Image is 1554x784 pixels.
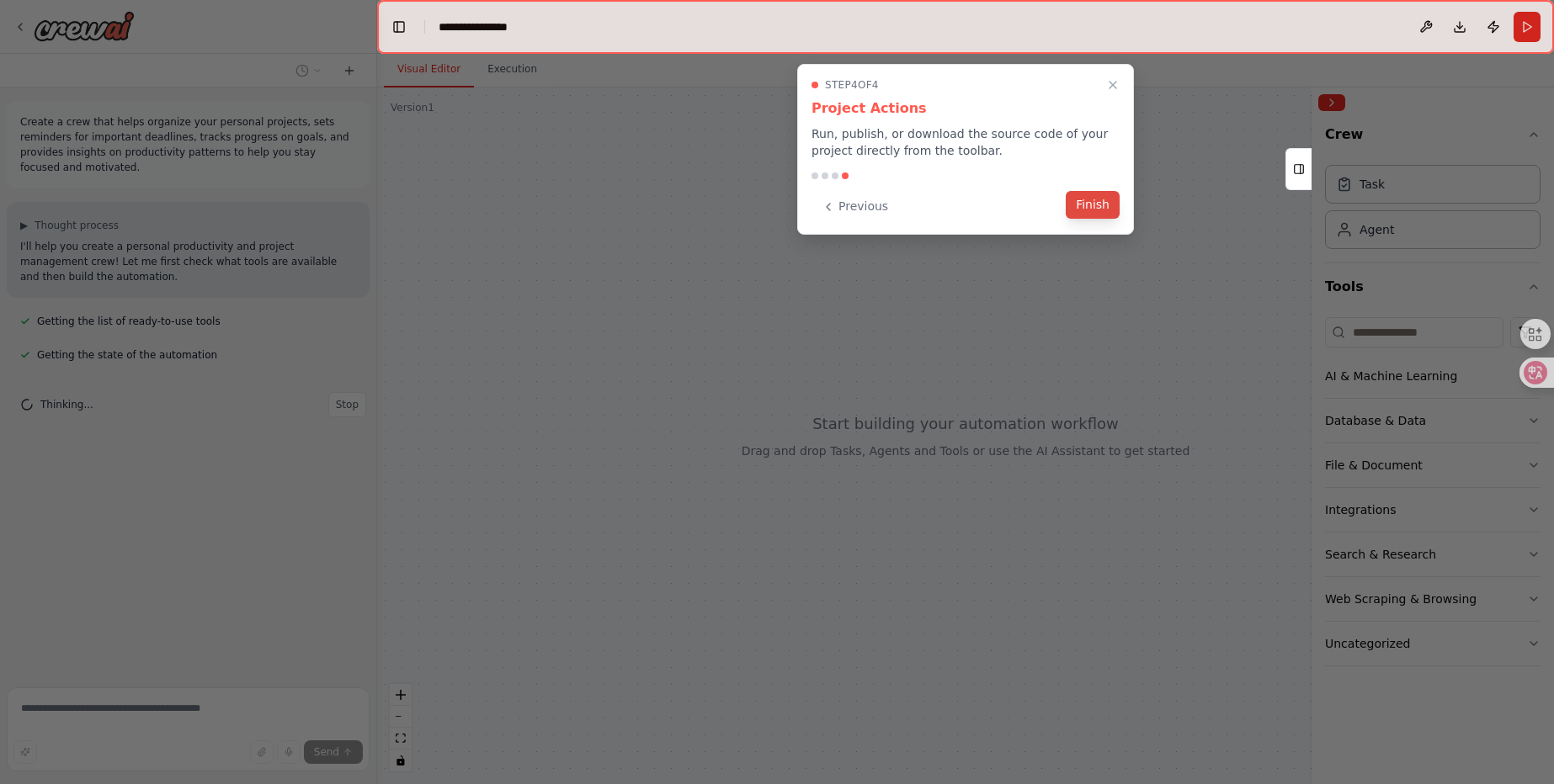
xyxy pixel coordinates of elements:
span: Step 4 of 4 [825,78,879,92]
p: Run, publish, or download the source code of your project directly from the toolbar. [812,125,1120,159]
h3: Project Actions [812,98,1120,119]
button: Hide left sidebar [387,15,411,39]
button: Close walkthrough [1103,75,1123,95]
button: Finish [1066,191,1120,219]
button: Previous [812,193,898,220]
